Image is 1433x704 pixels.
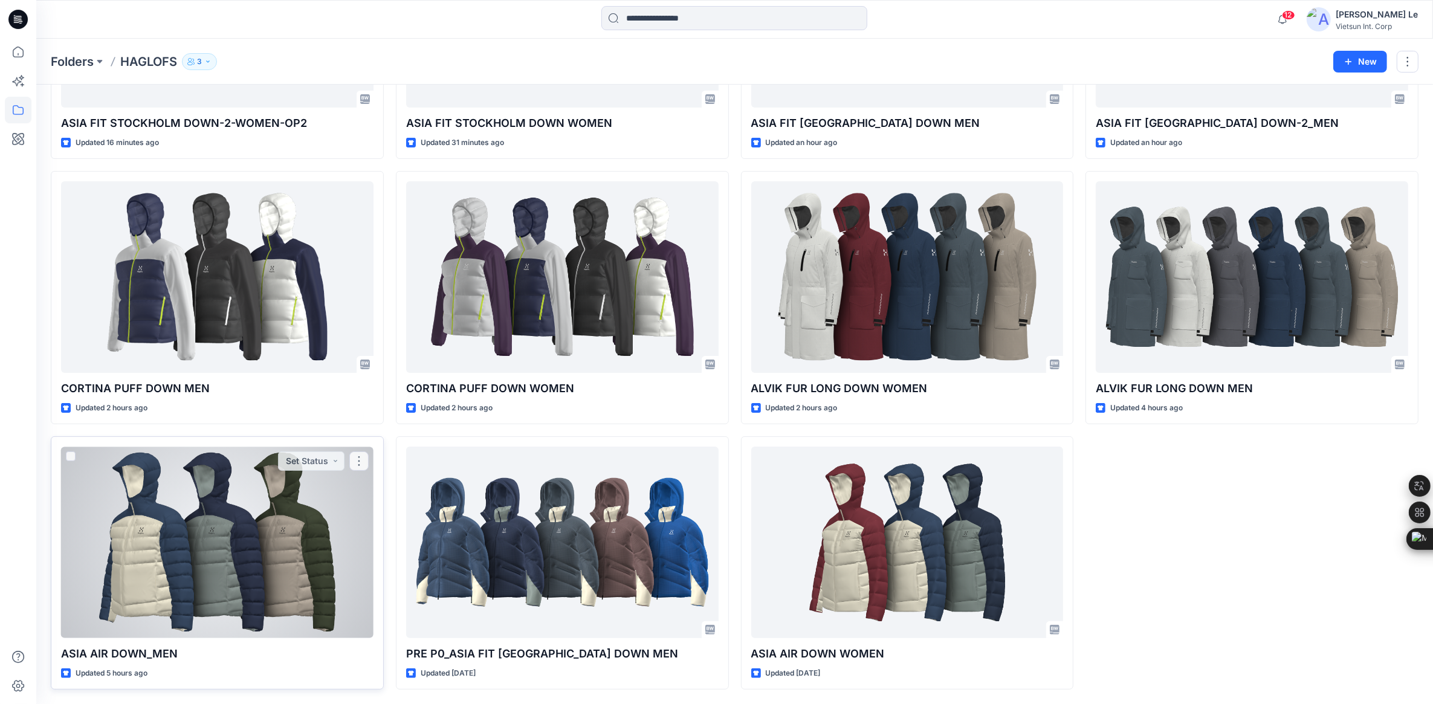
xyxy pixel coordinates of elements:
button: 3 [182,53,217,70]
p: Updated 4 hours ago [1110,402,1183,415]
p: ASIA FIT STOCKHOLM DOWN WOMEN [406,115,719,132]
p: ASIA FIT [GEOGRAPHIC_DATA] DOWN-2_MEN [1096,115,1408,132]
p: Updated an hour ago [1110,137,1182,149]
p: Updated [DATE] [766,667,821,680]
p: CORTINA PUFF DOWN WOMEN [406,380,719,397]
p: Updated 2 hours ago [421,402,493,415]
p: ASIA FIT STOCKHOLM DOWN-2-WOMEN-OP2 [61,115,374,132]
a: ALVIK FUR LONG DOWN MEN [1096,181,1408,373]
span: 12 [1282,10,1295,20]
a: CORTINA PUFF DOWN MEN [61,181,374,373]
a: Folders [51,53,94,70]
p: PRE P0_ASIA FIT [GEOGRAPHIC_DATA] DOWN MEN [406,645,719,662]
a: ALVIK FUR LONG DOWN WOMEN [751,181,1064,373]
p: Updated 2 hours ago [76,402,147,415]
div: [PERSON_NAME] Le [1336,7,1418,22]
p: HAGLOFS [120,53,177,70]
a: CORTINA PUFF DOWN WOMEN [406,181,719,373]
button: New [1333,51,1387,73]
a: ASIA AIR DOWN_MEN [61,447,374,638]
p: Updated 16 minutes ago [76,137,159,149]
p: Updated 5 hours ago [76,667,147,680]
img: avatar [1307,7,1331,31]
p: CORTINA PUFF DOWN MEN [61,380,374,397]
p: Updated an hour ago [766,137,838,149]
p: ASIA AIR DOWN WOMEN [751,645,1064,662]
p: ASIA AIR DOWN_MEN [61,645,374,662]
a: PRE P0_ASIA FIT STOCKHOLM DOWN MEN [406,447,719,638]
p: ALVIK FUR LONG DOWN MEN [1096,380,1408,397]
p: ASIA FIT [GEOGRAPHIC_DATA] DOWN MEN [751,115,1064,132]
p: Updated 31 minutes ago [421,137,504,149]
p: Updated 2 hours ago [766,402,838,415]
p: Updated [DATE] [421,667,476,680]
p: ALVIK FUR LONG DOWN WOMEN [751,380,1064,397]
div: Vietsun Int. Corp [1336,22,1418,31]
p: 3 [197,55,202,68]
a: ASIA AIR DOWN WOMEN [751,447,1064,638]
